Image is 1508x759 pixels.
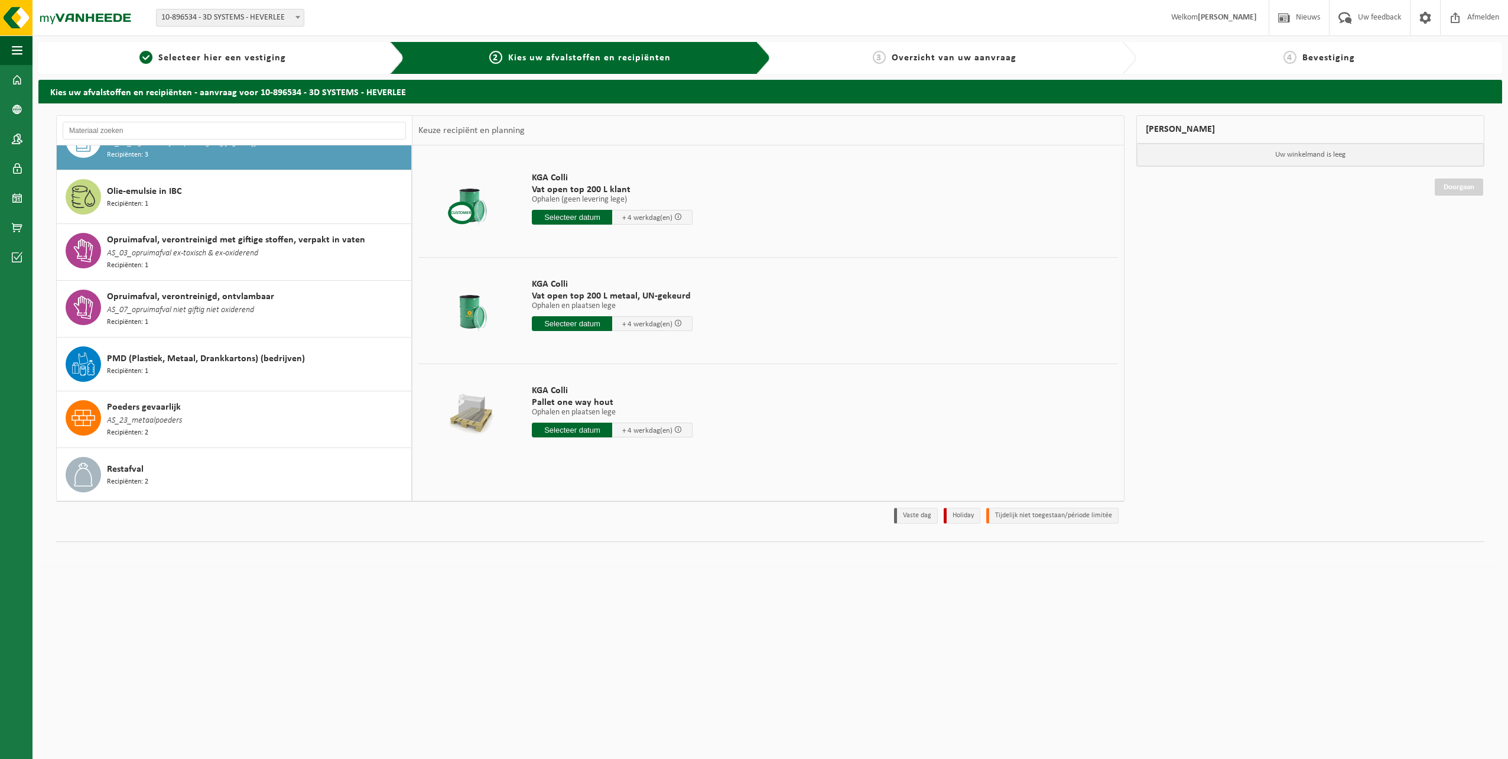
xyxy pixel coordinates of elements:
[1137,144,1484,166] p: Uw winkelmand is leeg
[57,448,412,502] button: Restafval Recipiënten: 2
[139,51,152,64] span: 1
[107,366,148,377] span: Recipiënten: 1
[44,51,381,65] a: 1Selecteer hier een vestiging
[38,80,1502,103] h2: Kies uw afvalstoffen en recipiënten - aanvraag voor 10-896534 - 3D SYSTEMS - HEVERLEE
[107,462,144,476] span: Restafval
[107,400,181,414] span: Poeders gevaarlijk
[158,53,286,63] span: Selecteer hier een vestiging
[57,281,412,338] button: Opruimafval, verontreinigd, ontvlambaar AS_07_opruimafval niet giftig niet oxiderend Recipiënten: 1
[986,508,1119,524] li: Tijdelijk niet toegestaan/période limitée
[532,184,693,196] span: Vat open top 200 L klant
[622,427,672,434] span: + 4 werkdag(en)
[156,9,304,27] span: 10-896534 - 3D SYSTEMS - HEVERLEE
[107,184,181,199] span: Olie-emulsie in IBC
[508,53,671,63] span: Kies uw afvalstoffen en recipiënten
[57,170,412,224] button: Olie-emulsie in IBC Recipiënten: 1
[944,508,980,524] li: Holiday
[532,385,693,397] span: KGA Colli
[1302,53,1355,63] span: Bevestiging
[1136,115,1484,144] div: [PERSON_NAME]
[532,210,612,225] input: Selecteer datum
[107,199,148,210] span: Recipiënten: 1
[532,278,693,290] span: KGA Colli
[894,508,938,524] li: Vaste dag
[532,397,693,408] span: Pallet one way hout
[107,317,148,328] span: Recipiënten: 1
[532,196,693,204] p: Ophalen (geen levering lege)
[107,414,182,427] span: AS_23_metaalpoeders
[489,51,502,64] span: 2
[107,427,148,439] span: Recipiënten: 2
[107,290,274,304] span: Opruimafval, verontreinigd, ontvlambaar
[532,172,693,184] span: KGA Colli
[157,9,304,26] span: 10-896534 - 3D SYSTEMS - HEVERLEE
[107,476,148,488] span: Recipiënten: 2
[57,224,412,281] button: Opruimafval, verontreinigd met giftige stoffen, verpakt in vaten AS_03_opruimafval ex-toxisch & e...
[63,122,406,140] input: Materiaal zoeken
[1435,179,1483,196] a: Doorgaan
[532,423,612,437] input: Selecteer datum
[532,408,693,417] p: Ophalen en plaatsen lege
[873,51,886,64] span: 3
[57,391,412,448] button: Poeders gevaarlijk AS_23_metaalpoeders Recipiënten: 2
[107,260,148,271] span: Recipiënten: 1
[532,290,693,302] span: Vat open top 200 L metaal, UN-gekeurd
[622,214,672,222] span: + 4 werkdag(en)
[532,316,612,331] input: Selecteer datum
[107,304,254,317] span: AS_07_opruimafval niet giftig niet oxiderend
[107,233,365,247] span: Opruimafval, verontreinigd met giftige stoffen, verpakt in vaten
[107,150,148,161] span: Recipiënten: 3
[107,247,258,260] span: AS_03_opruimafval ex-toxisch & ex-oxiderend
[57,338,412,391] button: PMD (Plastiek, Metaal, Drankkartons) (bedrijven) Recipiënten: 1
[622,320,672,328] span: + 4 werkdag(en)
[892,53,1016,63] span: Overzicht van uw aanvraag
[532,302,693,310] p: Ophalen en plaatsen lege
[1198,13,1257,22] strong: [PERSON_NAME]
[1283,51,1296,64] span: 4
[412,116,531,145] div: Keuze recipiënt en planning
[107,352,305,366] span: PMD (Plastiek, Metaal, Drankkartons) (bedrijven)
